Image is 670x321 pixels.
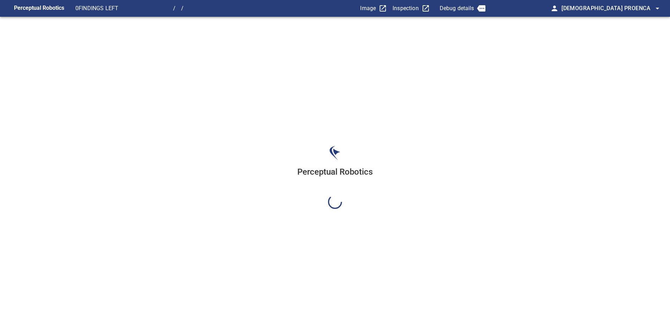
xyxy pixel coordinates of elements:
p: Debug details [440,4,474,13]
a: Inspection [393,4,430,13]
span: [DEMOGRAPHIC_DATA] Proenca [561,3,662,13]
p: Image [360,4,376,13]
span: person [550,4,559,13]
div: Perceptual Robotics [297,166,373,195]
span: / [173,4,176,13]
span: / [181,4,184,13]
span: arrow_drop_down [653,4,662,13]
p: Inspection [393,4,419,13]
a: Image [360,4,387,13]
img: pr [329,146,341,160]
p: 0 FINDINGS LEFT [75,4,170,13]
figcaption: Perceptual Robotics [14,3,64,14]
button: [DEMOGRAPHIC_DATA] Proenca [559,1,662,15]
